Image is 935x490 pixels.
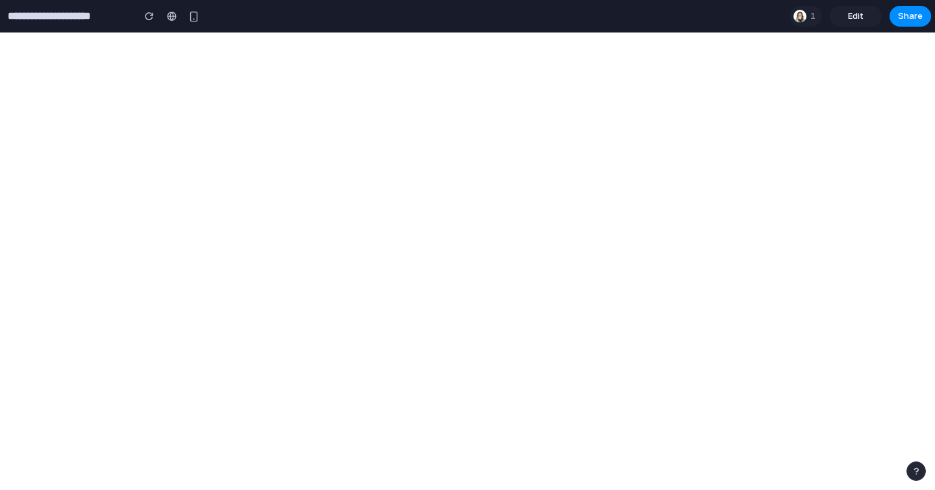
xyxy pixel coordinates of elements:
[830,6,882,27] a: Edit
[848,10,864,23] span: Edit
[790,6,822,27] div: 1
[890,6,931,27] button: Share
[810,10,819,23] span: 1
[898,10,923,23] span: Share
